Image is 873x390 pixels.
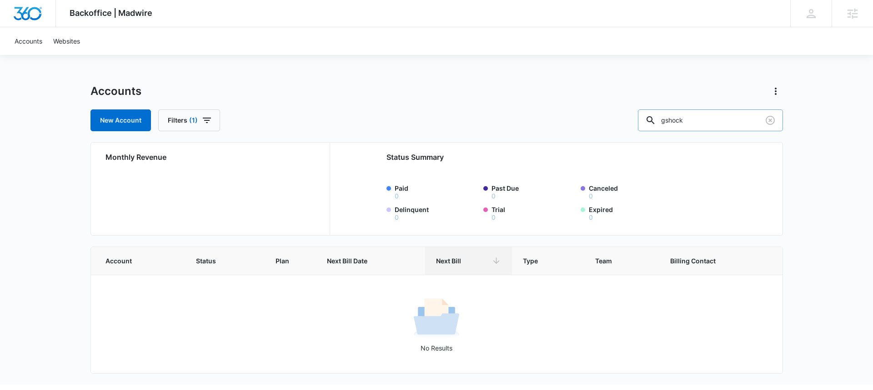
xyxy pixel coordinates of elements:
button: Actions [768,84,783,99]
span: Plan [276,256,305,266]
span: Status [196,256,241,266]
h2: Monthly Revenue [105,152,319,163]
span: Account [105,256,161,266]
input: Search [638,109,783,131]
span: Next Bill Date [327,256,401,266]
a: Websites [48,27,85,55]
img: No Results [414,296,459,341]
span: Backoffice | Madwire [70,8,152,18]
h2: Status Summary [386,152,722,163]
span: Type [523,256,560,266]
label: Delinquent [395,205,478,221]
label: Paid [395,183,478,199]
label: Canceled [589,183,672,199]
label: Expired [589,205,672,221]
span: Team [595,256,635,266]
p: No Results [91,343,782,353]
a: New Account [90,109,151,131]
button: Clear [763,113,778,128]
a: Accounts [9,27,48,55]
span: (1) [189,117,198,123]
label: Past Due [492,183,575,199]
span: Next Bill [436,256,488,266]
span: Billing Contact [670,256,746,266]
h1: Accounts [90,84,141,98]
button: Filters(1) [158,109,220,131]
label: Trial [492,205,575,221]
